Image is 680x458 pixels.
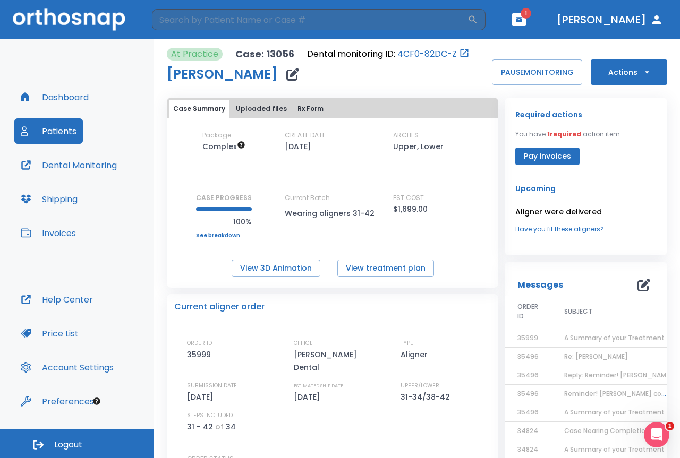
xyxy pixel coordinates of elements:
button: PAUSEMONITORING [492,59,582,85]
a: See breakdown [196,232,252,239]
span: 35496 [517,352,539,361]
button: Patients [14,118,83,144]
p: Package [202,131,231,140]
p: EST COST [393,193,424,203]
p: UPPER/LOWER [401,381,439,391]
p: 100% [196,215,252,228]
span: 35999 [517,333,538,342]
p: Aligner were delivered [515,205,657,218]
div: Open patient in dental monitoring portal [307,48,470,61]
p: 35999 [187,348,215,361]
button: Dashboard [14,84,95,110]
button: Invoices [14,220,82,246]
span: ORDER ID [517,302,539,321]
button: View treatment plan [337,260,434,277]
p: Current aligner order [174,300,265,313]
p: Aligner [401,348,431,361]
p: You have action item [515,129,620,139]
span: SUBJECT [564,307,592,316]
p: Current Batch [285,193,380,203]
button: Uploaded files [232,100,291,118]
button: Account Settings [14,355,120,380]
span: Case Nearing Completion [564,426,650,435]
p: [DATE] [187,391,217,403]
p: [PERSON_NAME] Dental [294,348,384,374]
span: 35496 [517,408,539,417]
p: Wearing aligners 31-42 [285,207,380,220]
span: 34824 [517,426,538,435]
div: tabs [169,100,496,118]
span: A Summary of your Treatment [564,333,665,342]
iframe: Intercom live chat [644,422,669,447]
p: [DATE] [294,391,324,403]
p: ARCHES [393,131,419,140]
span: 1 [521,8,531,19]
span: 35496 [517,370,539,379]
p: At Practice [171,48,218,61]
button: Dental Monitoring [14,152,123,178]
p: ESTIMATED SHIP DATE [294,381,343,391]
button: Actions [591,59,667,85]
div: Tooltip anchor [92,396,101,406]
p: $1,699.00 [393,203,428,215]
img: Orthosnap [13,8,125,30]
button: [PERSON_NAME] [552,10,667,29]
button: Price List [14,321,85,346]
p: Messages [517,279,563,291]
span: A Summary of your Treatment [564,445,665,454]
p: OFFICE [294,339,313,348]
p: Upcoming [515,182,657,195]
span: 34824 [517,445,538,454]
span: Re: [PERSON_NAME] [564,352,628,361]
p: STEPS INCLUDED [187,411,233,420]
input: Search by Patient Name or Case # [152,9,467,30]
p: SUBMISSION DATE [187,381,237,391]
span: 35496 [517,389,539,398]
p: 31-34/38-42 [401,391,454,403]
span: Up to 50 Steps (100 aligners) [202,141,245,152]
p: TYPE [401,339,413,348]
button: Rx Form [293,100,328,118]
a: 4CF0-82DC-Z [397,48,457,61]
button: Shipping [14,186,84,212]
p: Upper, Lower [393,140,444,153]
span: 1 required [547,129,581,139]
button: Help Center [14,287,99,312]
p: Dental monitoring ID: [307,48,395,61]
p: CREATE DATE [285,131,326,140]
span: 1 [666,422,674,430]
p: [DATE] [285,140,311,153]
p: of [215,420,224,433]
p: 34 [226,420,236,433]
button: Preferences [14,388,100,414]
span: Logout [54,439,82,451]
p: ORDER ID [187,339,212,348]
button: Pay invoices [515,148,580,165]
a: Have you fit these aligners? [515,224,657,234]
h1: [PERSON_NAME] [167,68,278,81]
p: CASE PROGRESS [196,193,252,203]
button: View 3D Animation [232,260,320,277]
button: Case Summary [169,100,229,118]
p: 31 - 42 [187,420,213,433]
p: Case: 13056 [235,48,294,61]
span: A Summary of your Treatment [564,408,665,417]
p: Required actions [515,108,582,121]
